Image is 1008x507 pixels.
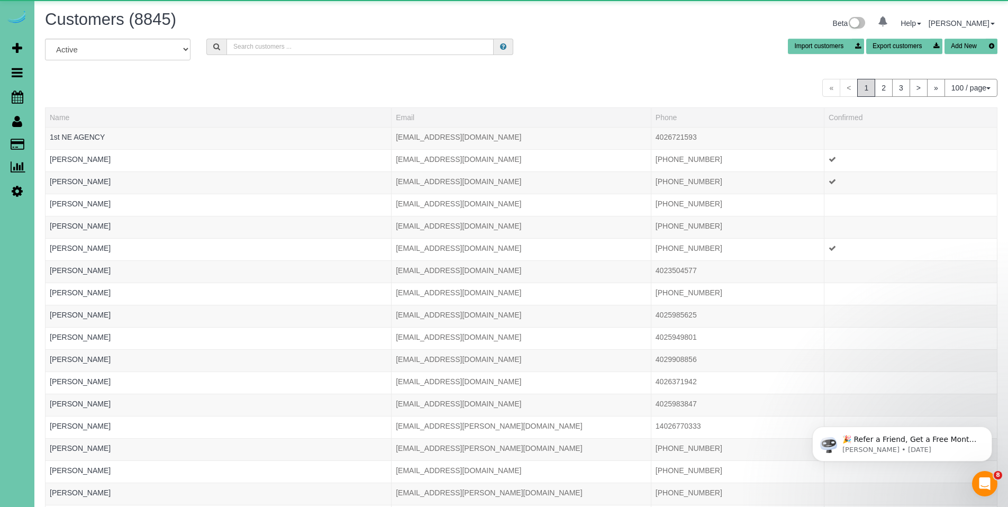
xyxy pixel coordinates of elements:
div: Tags [50,365,387,367]
th: Confirmed [824,107,997,127]
div: Tags [50,298,387,301]
td: Email [392,127,651,149]
td: Confirmed [824,260,997,283]
td: Email [392,305,651,327]
span: < [840,79,858,97]
a: [PERSON_NAME] [929,19,995,28]
td: Name [46,283,392,305]
th: Email [392,107,651,127]
a: [PERSON_NAME] [50,444,111,452]
a: 2 [875,79,893,97]
td: Phone [651,438,824,460]
td: Confirmed [824,349,997,372]
td: Confirmed [824,238,997,260]
td: Email [392,283,651,305]
td: Email [392,416,651,438]
a: [PERSON_NAME] [50,200,111,208]
div: Tags [50,454,387,456]
td: Phone [651,127,824,149]
span: 8 [994,471,1002,479]
div: Tags [50,498,387,501]
td: Phone [651,394,824,416]
td: Confirmed [824,327,997,349]
a: [PERSON_NAME] [50,377,111,386]
td: Email [392,194,651,216]
td: Phone [651,260,824,283]
div: Tags [50,476,387,478]
a: [PERSON_NAME] [50,311,111,319]
td: Confirmed [824,127,997,149]
th: Name [46,107,392,127]
td: Email [392,483,651,505]
a: » [927,79,945,97]
iframe: Intercom notifications message [796,404,1008,478]
td: Name [46,260,392,283]
td: Phone [651,372,824,394]
a: [PERSON_NAME] [50,355,111,364]
a: Beta [833,19,866,28]
a: 3 [892,79,910,97]
td: Phone [651,349,824,372]
a: [PERSON_NAME] [50,266,111,275]
td: Confirmed [824,372,997,394]
td: Confirmed [824,216,997,238]
span: « [822,79,840,97]
a: [PERSON_NAME] [50,488,111,497]
td: Name [46,127,392,149]
div: Tags [50,387,387,390]
div: Tags [50,342,387,345]
td: Name [46,171,392,194]
td: Confirmed [824,394,997,416]
a: [PERSON_NAME] [50,333,111,341]
a: [PERSON_NAME] [50,244,111,252]
td: Email [392,238,651,260]
td: Email [392,171,651,194]
td: Name [46,394,392,416]
span: Customers (8845) [45,10,176,29]
td: Name [46,483,392,505]
a: [PERSON_NAME] [50,155,111,164]
a: [PERSON_NAME] [50,222,111,230]
td: Name [46,194,392,216]
button: Import customers [788,39,864,54]
td: Confirmed [824,483,997,505]
td: Phone [651,305,824,327]
a: [PERSON_NAME] [50,177,111,186]
a: [PERSON_NAME] [50,400,111,408]
td: Email [392,216,651,238]
td: Name [46,149,392,171]
div: Tags [50,187,387,189]
div: Tags [50,320,387,323]
td: Confirmed [824,149,997,171]
a: [PERSON_NAME] [50,466,111,475]
td: Confirmed [824,171,997,194]
td: Confirmed [824,194,997,216]
td: Phone [651,171,824,194]
div: Tags [50,253,387,256]
td: Name [46,349,392,372]
td: Name [46,216,392,238]
a: [PERSON_NAME] [50,288,111,297]
td: Phone [651,416,824,438]
button: Add New [945,39,997,54]
img: Automaid Logo [6,11,28,25]
nav: Pagination navigation [822,79,997,97]
td: Email [392,394,651,416]
iframe: Intercom live chat [972,471,997,496]
td: Email [392,438,651,460]
td: Phone [651,238,824,260]
td: Email [392,149,651,171]
a: [PERSON_NAME] [50,422,111,430]
td: Phone [651,149,824,171]
td: Phone [651,216,824,238]
td: Phone [651,283,824,305]
td: Confirmed [824,305,997,327]
div: Tags [50,431,387,434]
td: Email [392,260,651,283]
td: Email [392,349,651,372]
td: Email [392,327,651,349]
